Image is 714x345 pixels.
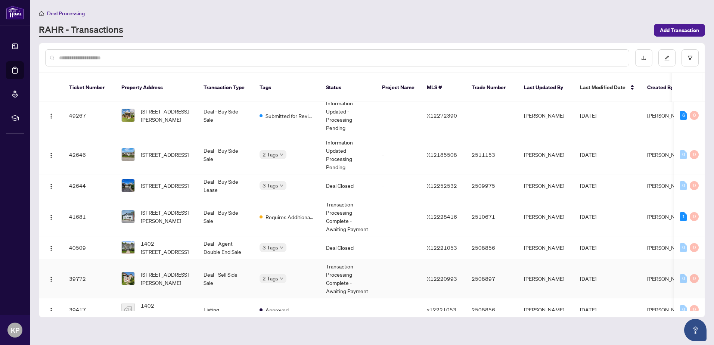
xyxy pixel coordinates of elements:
th: Transaction Type [198,73,254,102]
td: - [376,96,421,135]
span: [PERSON_NAME] [647,306,687,313]
button: Logo [45,273,57,285]
span: Deal Processing [47,10,85,17]
span: download [641,55,646,60]
img: logo [6,6,24,19]
td: - [376,135,421,174]
span: Requires Additional Docs [266,213,314,221]
td: 42644 [63,174,115,197]
button: Logo [45,180,57,192]
div: 0 [690,150,699,159]
span: Approved [266,306,289,314]
span: [PERSON_NAME] [647,182,687,189]
button: Logo [45,304,57,316]
td: Information Updated - Processing Pending [320,135,376,174]
th: Last Updated By [518,73,574,102]
span: KP [11,325,19,335]
div: 0 [690,274,699,283]
span: [STREET_ADDRESS] [141,181,189,190]
td: Deal - Agent Double End Sale [198,236,254,259]
td: [PERSON_NAME] [518,96,574,135]
span: [DATE] [580,151,596,158]
div: 0 [680,181,687,190]
img: thumbnail-img [122,109,134,122]
button: Logo [45,149,57,161]
img: Logo [48,276,54,282]
td: Deal - Buy Side Sale [198,135,254,174]
span: X12185508 [427,151,457,158]
div: 0 [680,150,687,159]
div: 0 [690,181,699,190]
span: [PERSON_NAME] [647,151,687,158]
th: Created By [641,73,686,102]
th: Ticket Number [63,73,115,102]
td: [PERSON_NAME] [518,298,574,321]
div: 0 [680,243,687,252]
td: Deal - Buy Side Sale [198,96,254,135]
img: thumbnail-img [122,210,134,223]
span: 2 Tags [263,274,278,283]
span: down [280,153,283,156]
span: [PERSON_NAME] [647,244,687,251]
span: [DATE] [580,244,596,251]
img: Logo [48,183,54,189]
td: 2509975 [466,174,518,197]
button: Open asap [684,319,707,341]
span: 3 Tags [263,181,278,190]
span: Submitted for Review [266,112,314,120]
td: 39417 [63,298,115,321]
td: Transaction Processing Complete - Awaiting Payment [320,259,376,298]
td: [PERSON_NAME] [518,197,574,236]
div: 1 [680,212,687,221]
td: Listing [198,298,254,321]
span: [PERSON_NAME] [647,112,687,119]
td: [PERSON_NAME] [518,236,574,259]
td: Deal Closed [320,174,376,197]
img: Logo [48,245,54,251]
span: [DATE] [580,112,596,119]
th: Property Address [115,73,198,102]
td: - [376,236,421,259]
span: X12272390 [427,112,457,119]
span: 1402-[STREET_ADDRESS] [141,239,192,256]
td: 40509 [63,236,115,259]
td: 42646 [63,135,115,174]
button: edit [658,49,676,66]
td: 2508897 [466,259,518,298]
span: edit [664,55,670,60]
span: 1402-[STREET_ADDRESS] [141,301,192,318]
div: 0 [690,111,699,120]
th: Project Name [376,73,421,102]
span: 2 Tags [263,150,278,159]
span: [STREET_ADDRESS][PERSON_NAME] [141,107,192,124]
td: Deal Closed [320,236,376,259]
img: Logo [48,307,54,313]
span: [PERSON_NAME] [647,275,687,282]
td: 2508856 [466,298,518,321]
td: 2510671 [466,197,518,236]
img: thumbnail-img [122,148,134,161]
button: Add Transaction [654,24,705,37]
div: 6 [680,111,687,120]
span: [STREET_ADDRESS][PERSON_NAME] [141,270,192,287]
span: [STREET_ADDRESS][PERSON_NAME] [141,208,192,225]
td: 39772 [63,259,115,298]
a: RAHR - Transactions [39,24,123,37]
span: X12220993 [427,275,457,282]
td: 49267 [63,96,115,135]
span: [DATE] [580,275,596,282]
span: X12228416 [427,213,457,220]
td: Transaction Processing Complete - Awaiting Payment [320,197,376,236]
span: X12252532 [427,182,457,189]
th: Last Modified Date [574,73,641,102]
span: home [39,11,44,16]
td: Information Updated - Processing Pending [320,96,376,135]
span: [DATE] [580,306,596,313]
span: x12221053 [427,306,456,313]
td: [PERSON_NAME] [518,259,574,298]
button: Logo [45,211,57,223]
th: Trade Number [466,73,518,102]
button: Logo [45,242,57,254]
span: [DATE] [580,182,596,189]
td: [PERSON_NAME] [518,174,574,197]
